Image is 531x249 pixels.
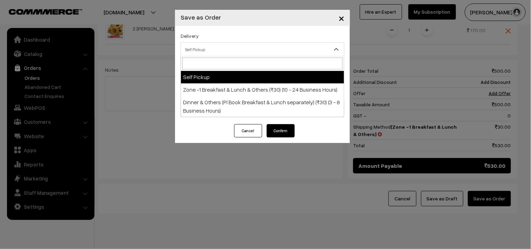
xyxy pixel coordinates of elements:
li: Dinner & Others (Pl Book Breakfast & Lunch separately) (₹30) (3 - 8 Business Hours) [181,96,344,117]
button: Confirm [267,124,295,137]
span: Self Pickup [181,42,344,56]
li: Zone -1 Breakfast & Lunch & Others (₹30) (10 - 24 Business Hours) [181,84,344,96]
button: Close [333,7,350,29]
button: Cancel [234,124,262,137]
h4: Save as Order [181,13,221,22]
li: Self Pickup [181,71,344,84]
span: × [338,11,344,24]
label: Delivery [181,32,199,40]
span: Self Pickup [181,43,344,56]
